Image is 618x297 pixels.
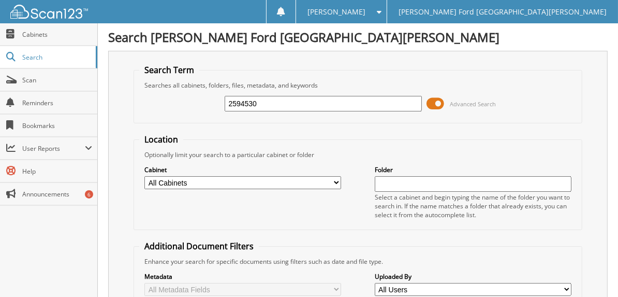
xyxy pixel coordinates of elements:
span: Announcements [22,190,92,199]
div: Enhance your search for specific documents using filters such as date and file type. [139,257,577,266]
span: Scan [22,76,92,84]
label: Uploaded By [375,272,571,281]
div: Searches all cabinets, folders, files, metadata, and keywords [139,81,577,90]
span: Help [22,167,92,176]
legend: Location [139,134,183,145]
span: Advanced Search [450,100,496,108]
div: Select a cabinet and begin typing the name of the folder you want to search in. If the name match... [375,193,571,219]
span: User Reports [22,144,85,153]
span: Bookmarks [22,121,92,130]
span: [PERSON_NAME] Ford [GEOGRAPHIC_DATA][PERSON_NAME] [399,9,607,15]
legend: Search Term [139,64,199,76]
span: Search [22,53,91,62]
iframe: Chat Widget [566,247,618,297]
img: scan123-logo-white.svg [10,5,88,19]
label: Cabinet [144,165,341,174]
h1: Search [PERSON_NAME] Ford [GEOGRAPHIC_DATA][PERSON_NAME] [108,29,608,46]
span: [PERSON_NAME] [307,9,365,15]
div: 6 [85,190,93,199]
div: Optionally limit your search to a particular cabinet or folder [139,150,577,159]
span: Reminders [22,98,92,107]
legend: Additional Document Filters [139,241,259,252]
label: Metadata [144,272,341,281]
span: Cabinets [22,30,92,39]
label: Folder [375,165,571,174]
